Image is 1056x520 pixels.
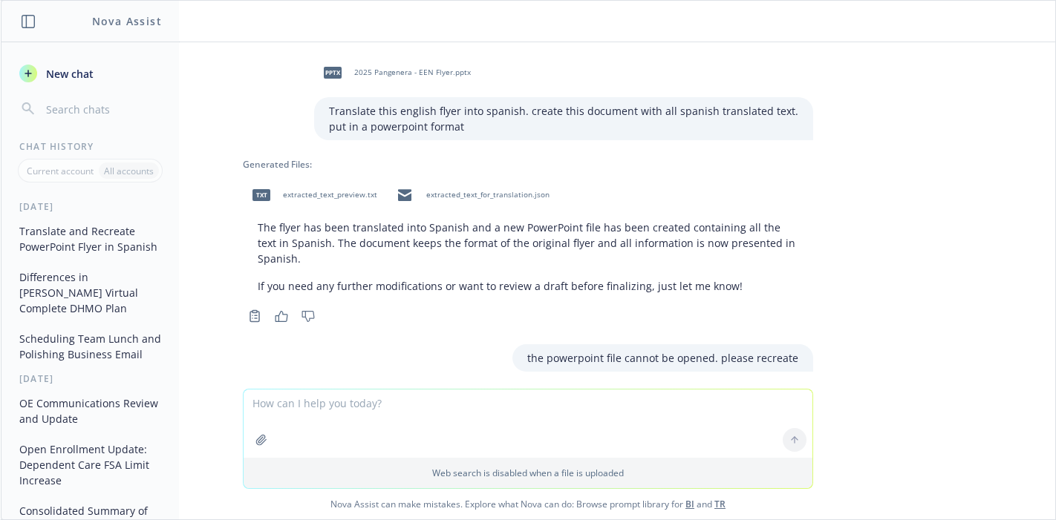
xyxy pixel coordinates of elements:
h1: Nova Assist [92,13,162,29]
button: Translate and Recreate PowerPoint Flyer in Spanish [13,219,167,259]
div: Generated Files: [243,158,813,171]
svg: Copy to clipboard [248,309,261,323]
button: OE Communications Review and Update [13,391,167,431]
div: pptx2025 Pangenera - EEN Flyer.pptx [314,54,474,91]
p: the powerpoint file cannot be opened. please recreate [527,350,798,366]
p: Web search is disabled when a file is uploaded [252,467,804,479]
p: The flyer has been translated into Spanish and a new PowerPoint file has been created containing ... [258,220,798,266]
button: Thumbs down [296,306,320,326]
div: txtextracted_text_preview.txt [243,177,380,214]
div: [DATE] [1,200,179,213]
button: New chat [13,60,167,87]
a: BI [685,498,694,510]
p: Translate this english flyer into spanish. create this document with all spanish translated text.... [329,103,798,134]
span: New chat [43,66,94,82]
div: Chat History [1,140,179,153]
span: pptx [324,67,342,78]
a: TR [714,498,726,510]
input: Search chats [43,99,161,119]
button: Open Enrollment Update: Dependent Care FSA Limit Increase [13,437,167,493]
span: extracted_text_for_translation.json [426,190,550,200]
span: txt [252,189,270,200]
div: extracted_text_for_translation.json [386,177,553,214]
p: Current account [27,165,94,177]
p: All accounts [104,165,154,177]
button: Scheduling Team Lunch and Polishing Business Email [13,326,167,366]
span: Nova Assist can make mistakes. Explore what Nova can do: Browse prompt library for and [7,489,1049,519]
button: Differences in [PERSON_NAME] Virtual Complete DHMO Plan [13,265,167,320]
p: If you need any further modifications or want to review a draft before finalizing, just let me know! [258,278,798,294]
div: [DATE] [1,372,179,385]
span: extracted_text_preview.txt [283,190,377,200]
span: 2025 Pangenera - EEN Flyer.pptx [354,68,471,77]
